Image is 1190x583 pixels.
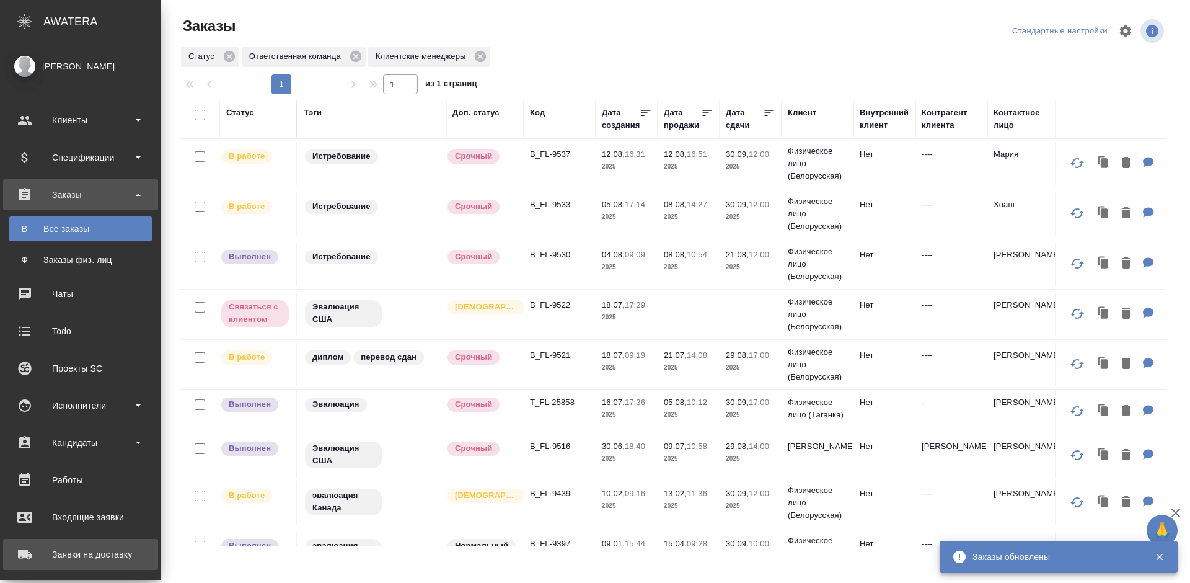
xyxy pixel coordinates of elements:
p: Физическое лицо (Белорусская) [788,346,847,383]
p: Нет [860,538,909,550]
div: Истребование [304,148,440,165]
div: Дата создания [602,107,640,131]
div: Статус [226,107,254,119]
p: 2025 [602,211,651,223]
button: Обновить [1062,198,1092,228]
p: 17:36 [625,398,645,407]
p: 12:00 [749,250,769,259]
a: Работы [3,465,158,496]
button: Клонировать [1092,443,1116,468]
p: 21.07, [664,350,687,360]
td: Хоанг [987,192,1059,236]
button: Клонировать [1092,399,1116,424]
p: 15.04, [664,539,687,548]
p: 08.08, [664,250,687,259]
button: Для КМ: Цикра Василий Петрович/ Tsikra Vasily Petrovich ⁠27.10.1979 г ⁠Обнинский институт атомной... [1137,352,1160,377]
p: 2025 [664,362,713,374]
p: 08.08, [664,200,687,209]
p: 14:00 [749,442,769,451]
p: Нет [860,349,909,362]
p: 12.08, [664,149,687,159]
button: Обновить [1062,487,1092,517]
div: [PERSON_NAME] [9,60,152,73]
div: Заявки на доставку [9,545,152,564]
p: 21.08, [726,250,749,259]
p: Срочный [455,150,492,162]
p: Физическое лицо (Таганка) [788,396,847,421]
p: 30.09, [726,200,749,209]
p: 10:54 [687,250,707,259]
button: Для КМ: от КВ Моя тетя проживает в Канаде и хочет сделать эвалюацию диплома. Она окончила МГУПБ (... [1137,201,1160,226]
button: Удалить [1116,399,1137,424]
a: Входящие заявки [3,502,158,533]
p: Физическое лицо (Белорусская) [788,145,847,182]
p: 09:16 [625,489,645,498]
button: Удалить [1116,443,1137,468]
div: Кандидаты [9,434,152,452]
p: Срочный [455,398,492,411]
button: Клонировать [1092,490,1116,515]
button: Клонировать [1092,352,1116,377]
div: Выставляется автоматически, если на указанный объем услуг необходимо больше времени в стандартном... [446,440,518,457]
p: 18:40 [625,442,645,451]
button: Удалить [1116,490,1137,515]
p: 2025 [664,500,713,512]
td: Мария [987,142,1059,185]
button: Для КМ: Цель: работа+учеба. Если две цели использовать нельзя, пусть будет только учеба. Новая по... [1137,399,1160,424]
p: ---- [922,249,981,261]
button: Обновить [1062,440,1092,470]
div: Выставляет ПМ после сдачи и проведения начислений. Последний этап для ПМа [220,396,290,413]
button: Клонировать [1092,151,1116,176]
p: 12:00 [749,149,769,159]
p: 18.07, [602,300,625,309]
p: Физическое лицо (Белорусская) [788,535,847,572]
p: 10:58 [687,442,707,451]
p: 10:12 [687,398,707,407]
span: Настроить таблицу [1111,16,1140,46]
td: [PERSON_NAME] [987,243,1059,286]
div: Заказы обновлены [972,551,1136,563]
div: Выставляет ПМ после принятия заказа от КМа [220,198,290,215]
span: 🙏 [1152,517,1173,543]
div: Выставляет ПМ после сдачи и проведения начислений. Последний этап для ПМа [220,538,290,554]
p: 18.07, [602,350,625,360]
td: [PERSON_NAME] [987,481,1059,525]
button: Удалить [1116,201,1137,226]
div: Выставляется автоматически, если на указанный объем услуг необходимо больше времени в стандартном... [446,349,518,366]
p: 09:09 [625,250,645,259]
div: Все заказы [15,223,146,235]
p: 2025 [602,500,651,512]
td: [PERSON_NAME] [987,390,1059,434]
p: перевод сдан [361,351,416,363]
p: В работе [229,150,265,162]
p: Физическое лицо (Белорусская) [788,484,847,522]
p: 2025 [602,161,651,173]
div: Код [530,107,545,119]
div: Исполнители [9,396,152,415]
p: 14:27 [687,200,707,209]
p: Эвалюация [312,398,359,411]
p: B_FL-9537 [530,148,589,161]
p: Выполнен [229,540,271,552]
p: эвалюация Канада [312,489,374,514]
td: [PERSON_NAME] [987,343,1059,386]
div: Выставляется автоматически, если на указанный объем услуг необходимо больше времени в стандартном... [446,198,518,215]
a: ФЗаказы физ. лиц [9,247,152,272]
div: Истребование [304,249,440,265]
div: Эвалюация США [304,299,440,328]
p: Физическое лицо (Белорусская) [788,195,847,233]
div: Клиент [788,107,816,119]
p: В работе [229,489,265,502]
div: Контрагент клиента [922,107,981,131]
div: Выставляет ПМ после сдачи и проведения начислений. Последний этап для ПМа [220,249,290,265]
div: Эвалюация США [304,440,440,470]
button: Для ПМ: на перевод в папке диплом Для КМ: от КВ: Добрый вечер! Прошу прощения за позднее обращени... [1137,490,1160,515]
div: Todo [9,322,152,340]
a: Заявки на доставку [3,539,158,570]
p: [PERSON_NAME] [922,440,981,453]
p: 2025 [664,453,713,465]
p: T_FL-25858 [530,396,589,409]
p: 2025 [726,261,775,274]
p: Нет [860,299,909,311]
div: Входящие заявки [9,508,152,527]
